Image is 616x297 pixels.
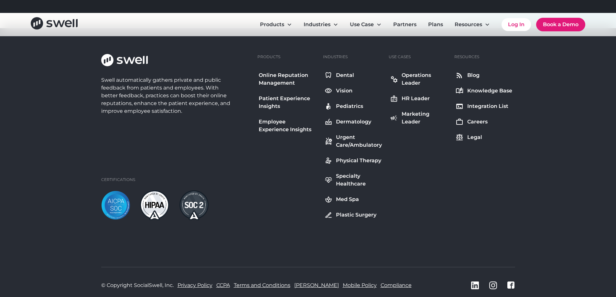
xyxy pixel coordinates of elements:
a: Plans [423,18,448,31]
div: Industries [323,54,348,60]
a: Employee Experience Insights [257,117,318,135]
div: Industries [304,21,330,28]
a: Legal [454,132,513,143]
a: Careers [454,117,513,127]
div: Use Cases [389,54,411,60]
a: Pediatrics [323,101,384,111]
div: Online Reputation Management [259,71,317,87]
a: Integration List [454,101,513,111]
div: Pediatrics [336,102,363,110]
a: Operations Leader [389,70,449,88]
a: Book a Demo [536,18,585,31]
div: Dermatology [336,118,371,126]
div: Products [255,18,297,31]
a: Mobile Policy [343,281,377,289]
div: Certifications [101,177,135,183]
div: Dental [336,71,354,79]
div: Products [260,21,284,28]
a: HR Leader [389,93,449,104]
a: Marketing Leader [389,109,449,127]
a: Knowledge Base [454,86,513,96]
div: Resources [449,18,495,31]
div: Resources [454,54,479,60]
a: Physical Therapy [323,155,384,166]
a: Patient Experience Insights [257,93,318,111]
a: Privacy Policy [178,281,212,289]
div: Physical Therapy [336,157,381,164]
iframe: Chat Widget [505,227,616,297]
a: Urgent Care/Ambulatory [323,132,384,150]
img: hipaa-light.png [140,190,169,220]
a: Plastic Surgery [323,210,384,220]
a: Dental [323,70,384,80]
img: soc2-dark.png [179,190,209,220]
a: [PERSON_NAME] [294,281,339,289]
a: Compliance [381,281,412,289]
div: Patient Experience Insights [259,95,317,110]
div: Resources [455,21,482,28]
div: Legal [467,133,482,141]
a: Blog [454,70,513,80]
a: Vision [323,86,384,96]
a: Partners [388,18,422,31]
div: Careers [467,118,488,126]
a: Dermatology [323,117,384,127]
a: CCPA [216,281,230,289]
div: Knowledge Base [467,87,512,95]
a: Specialty Healthcare [323,171,384,189]
div: Plastic Surgery [336,211,376,219]
div: Marketing Leader [402,110,448,126]
div: © Copyright SocialSwell, Inc. [101,281,174,289]
a: Online Reputation Management [257,70,318,88]
div: Employee Experience Insights [259,118,317,133]
a: Log In [502,18,531,31]
a: home [31,17,78,32]
div: Swell automatically gathers private and public feedback from patients and employees. With better ... [101,76,233,115]
a: Terms and Conditions [234,281,290,289]
div: Operations Leader [402,71,448,87]
div: Med Spa [336,196,359,203]
div: Products [257,54,280,60]
div: Specialty Healthcare [336,172,382,188]
div: Use Case [345,18,387,31]
div: Integration List [467,102,508,110]
div: Blog [467,71,480,79]
div: Urgent Care/Ambulatory [336,133,382,149]
div: HR Leader [402,95,430,102]
a: Med Spa [323,194,384,205]
div: Use Case [350,21,374,28]
div: Industries [298,18,343,31]
div: Vision [336,87,352,95]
